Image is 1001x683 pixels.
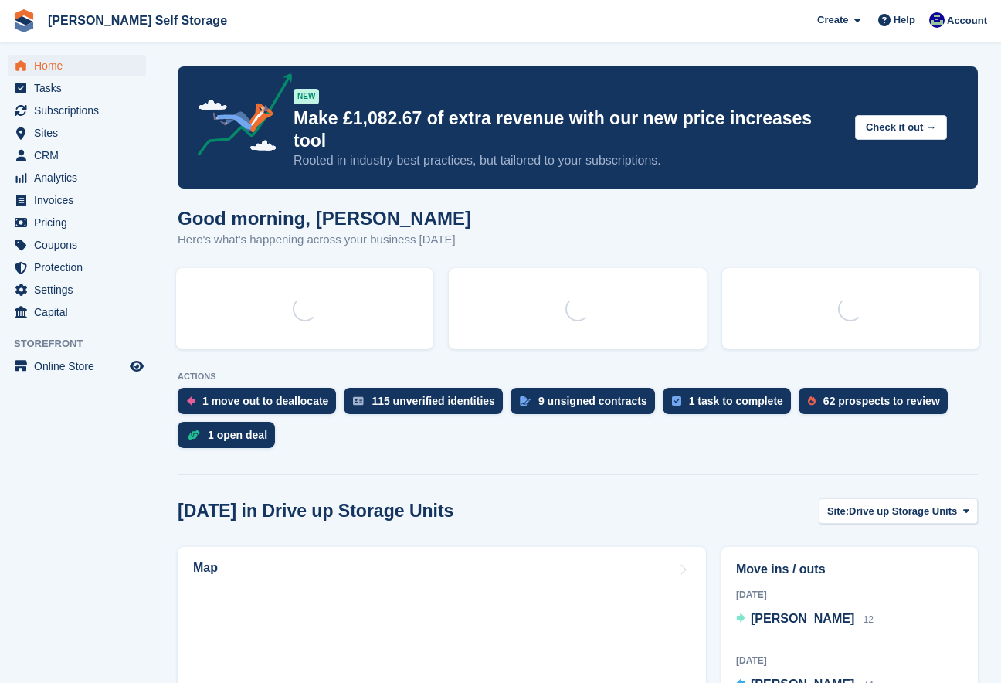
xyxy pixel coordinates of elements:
span: Account [947,13,987,29]
span: 12 [864,614,874,625]
h2: Map [193,561,218,575]
a: menu [8,100,146,121]
a: 9 unsigned contracts [511,388,663,422]
a: menu [8,189,146,211]
button: Check it out → [855,115,947,141]
span: Sites [34,122,127,144]
a: menu [8,279,146,301]
h2: Move ins / outs [736,560,963,579]
a: menu [8,234,146,256]
div: 115 unverified identities [372,395,495,407]
span: [PERSON_NAME] [751,612,854,625]
a: menu [8,77,146,99]
span: Tasks [34,77,127,99]
img: stora-icon-8386f47178a22dfd0bd8f6a31ec36ba5ce8667c1dd55bd0f319d3a0aa187defe.svg [12,9,36,32]
div: [DATE] [736,588,963,602]
div: 1 task to complete [689,395,783,407]
div: 9 unsigned contracts [538,395,647,407]
a: 1 move out to deallocate [178,388,344,422]
img: deal-1b604bf984904fb50ccaf53a9ad4b4a5d6e5aea283cecdc64d6e3604feb123c2.svg [187,430,200,440]
span: Create [817,12,848,28]
a: menu [8,167,146,189]
p: Here's what's happening across your business [DATE] [178,231,471,249]
span: Help [894,12,915,28]
img: price-adjustments-announcement-icon-8257ccfd72463d97f412b2fc003d46551f7dbcb40ab6d574587a9cd5c0d94... [185,73,293,161]
p: Make £1,082.67 of extra revenue with our new price increases tool [294,107,843,152]
span: Settings [34,279,127,301]
span: Coupons [34,234,127,256]
span: Online Store [34,355,127,377]
div: [DATE] [736,654,963,668]
a: menu [8,212,146,233]
div: 1 open deal [208,429,267,441]
p: Rooted in industry best practices, but tailored to your subscriptions. [294,152,843,169]
p: ACTIONS [178,372,978,382]
a: [PERSON_NAME] 12 [736,610,874,630]
a: menu [8,257,146,278]
a: menu [8,355,146,377]
a: 1 task to complete [663,388,799,422]
span: Invoices [34,189,127,211]
span: Protection [34,257,127,278]
span: Capital [34,301,127,323]
a: 115 unverified identities [344,388,511,422]
div: 1 move out to deallocate [202,395,328,407]
img: task-75834270c22a3079a89374b754ae025e5fb1db73e45f91037f5363f120a921f8.svg [672,396,681,406]
button: Site: Drive up Storage Units [819,498,978,524]
a: 1 open deal [178,422,283,456]
img: verify_identity-adf6edd0f0f0b5bbfe63781bf79b02c33cf7c696d77639b501bdc392416b5a36.svg [353,396,364,406]
a: 62 prospects to review [799,388,955,422]
a: menu [8,55,146,76]
span: Pricing [34,212,127,233]
h2: [DATE] in Drive up Storage Units [178,501,453,522]
span: Analytics [34,167,127,189]
h1: Good morning, [PERSON_NAME] [178,208,471,229]
a: menu [8,144,146,166]
span: CRM [34,144,127,166]
a: menu [8,301,146,323]
img: Justin Farthing [929,12,945,28]
span: Site: [827,504,849,519]
div: NEW [294,89,319,104]
a: [PERSON_NAME] Self Storage [42,8,233,33]
span: Drive up Storage Units [849,504,957,519]
a: menu [8,122,146,144]
span: Storefront [14,336,154,352]
span: Home [34,55,127,76]
a: Preview store [127,357,146,375]
img: contract_signature_icon-13c848040528278c33f63329250d36e43548de30e8caae1d1a13099fd9432cc5.svg [520,396,531,406]
div: 62 prospects to review [823,395,940,407]
img: prospect-51fa495bee0391a8d652442698ab0144808aea92771e9ea1ae160a38d050c398.svg [808,396,816,406]
span: Subscriptions [34,100,127,121]
img: move_outs_to_deallocate_icon-f764333ba52eb49d3ac5e1228854f67142a1ed5810a6f6cc68b1a99e826820c5.svg [187,396,195,406]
